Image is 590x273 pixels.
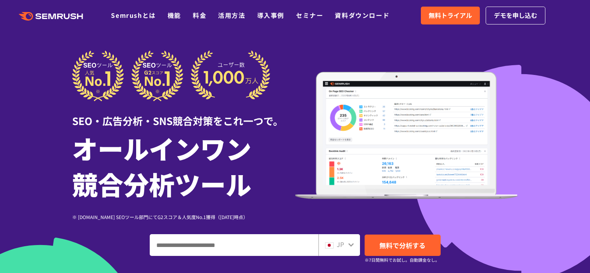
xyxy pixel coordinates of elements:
input: ドメイン、キーワードまたはURLを入力してください [150,235,318,256]
small: ※7日間無料でお試し。自動課金なし。 [365,256,439,264]
a: 資料ダウンロード [335,10,389,20]
a: 活用方法 [218,10,245,20]
a: デモを申し込む [486,7,545,24]
a: 料金 [193,10,206,20]
div: SEO・広告分析・SNS競合対策をこれ一つで。 [72,101,295,128]
span: 無料で分析する [379,240,426,250]
div: ※ [DOMAIN_NAME] SEOツール部門にてG2スコア＆人気度No.1獲得（[DATE]時点） [72,213,295,221]
h1: オールインワン 競合分析ツール [72,130,295,202]
span: 無料トライアル [429,10,472,21]
a: 無料で分析する [365,235,441,256]
a: 無料トライアル [421,7,480,24]
span: デモを申し込む [494,10,537,21]
a: 導入事例 [257,10,284,20]
a: セミナー [296,10,323,20]
a: 機能 [168,10,181,20]
span: JP [337,240,344,249]
a: Semrushとは [111,10,156,20]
